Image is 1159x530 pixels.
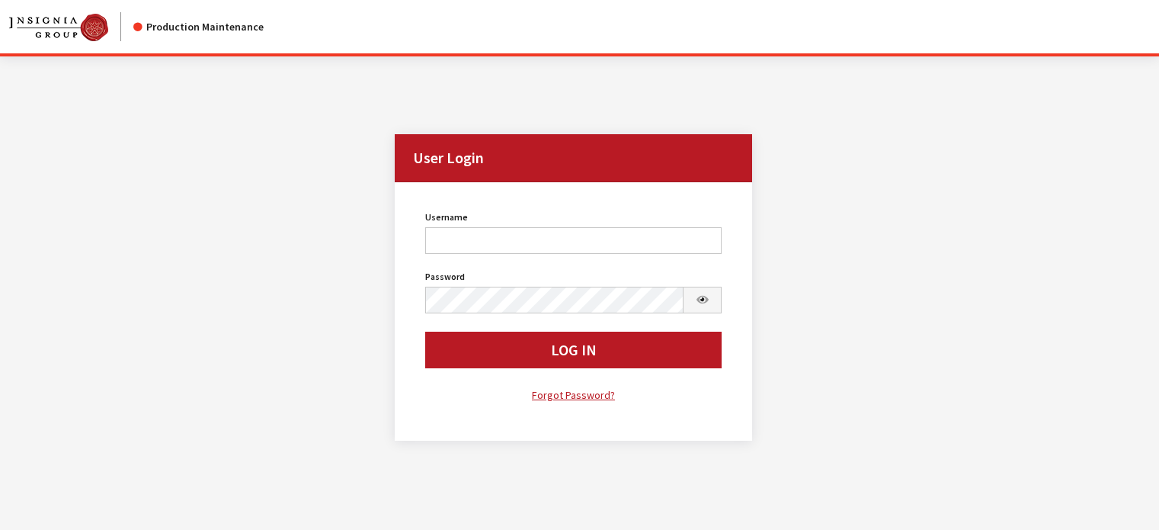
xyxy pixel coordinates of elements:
label: Username [425,210,468,224]
a: Insignia Group logo [9,12,133,41]
a: Forgot Password? [425,387,722,404]
button: Log In [425,332,722,368]
button: Show Password [683,287,722,313]
label: Password [425,270,465,284]
h2: User Login [395,134,753,182]
img: Catalog Maintenance [9,14,108,41]
div: Production Maintenance [133,19,264,35]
